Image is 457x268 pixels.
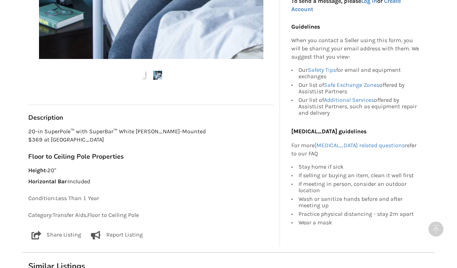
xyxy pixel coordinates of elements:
[315,142,405,149] a: [MEDICAL_DATA] related questions
[28,178,274,186] p: : Included
[153,71,162,80] img: 20-in superpole™ with superbar™ white foor-mounted (not used at all)-floor to ceiling pole-transf...
[298,180,419,195] div: If meeting in person, consider an outdoor location
[298,210,419,218] div: Practice physical distancing - stay 2m apart
[291,142,419,158] p: For more refer to our FAQ
[28,167,46,174] strong: Height
[298,195,419,210] div: Wash or sanitize hands before and after meeting up
[28,167,274,175] p: : 20"
[28,128,274,144] p: 20-in SuperPole™ with SuperBar™ White [PERSON_NAME]-Mounted $369 at [GEOGRAPHIC_DATA]
[298,81,419,96] div: Our list of offered by AssistList Partners
[28,178,67,185] strong: Horizontal Bar
[308,66,336,73] a: Safety Tips
[47,231,81,239] p: Share Listing
[28,114,274,122] h3: Description
[298,164,419,171] div: Stay home if sick
[106,231,143,239] p: Report Listing
[324,81,379,88] a: Safe Exchange Zones
[291,128,366,135] b: [MEDICAL_DATA] guidelines
[298,96,419,116] div: Our list of offered by AssistList Partners, such as equipment repair and delivery
[298,171,419,180] div: If selling or buying an item, clean it well first
[291,23,320,30] b: Guidelines
[28,194,274,203] p: Condition: Less Than 1 Year
[291,36,419,61] p: When you contact a Seller using this form, you will be sharing your email address with them. We s...
[298,67,419,81] div: Our for email and equipment exchanges
[28,153,274,161] h3: Floor to Ceiling Pole Properties
[298,218,419,226] div: Wear a mask
[141,71,150,80] img: 20-in superpole™ with superbar™ white foor-mounted (not used at all)-floor to ceiling pole-transf...
[324,96,374,103] a: Additional Services
[28,211,274,219] p: Category: Transfer Aids , Floor to Ceiling Pole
